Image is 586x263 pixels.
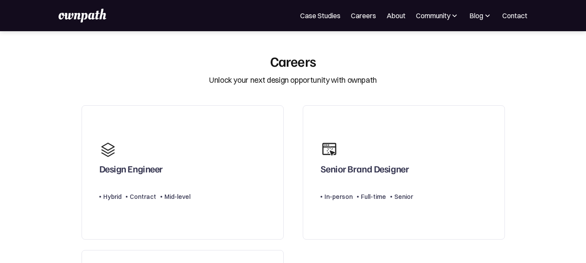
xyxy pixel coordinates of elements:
[130,192,156,202] div: Contract
[164,192,190,202] div: Mid-level
[82,105,284,240] a: Design EngineerHybridContractMid-level
[324,192,353,202] div: In-person
[270,53,316,69] div: Careers
[361,192,386,202] div: Full-time
[99,163,163,179] div: Design Engineer
[300,10,340,21] a: Case Studies
[303,105,505,240] a: Senior Brand DesignerIn-personFull-timeSenior
[416,10,450,21] div: Community
[502,10,527,21] a: Contact
[469,10,483,21] div: Blog
[209,75,377,86] div: Unlock your next design opportunity with ownpath
[351,10,376,21] a: Careers
[394,192,413,202] div: Senior
[469,10,492,21] div: Blog
[386,10,406,21] a: About
[416,10,459,21] div: Community
[321,163,409,179] div: Senior Brand Designer
[103,192,121,202] div: Hybrid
